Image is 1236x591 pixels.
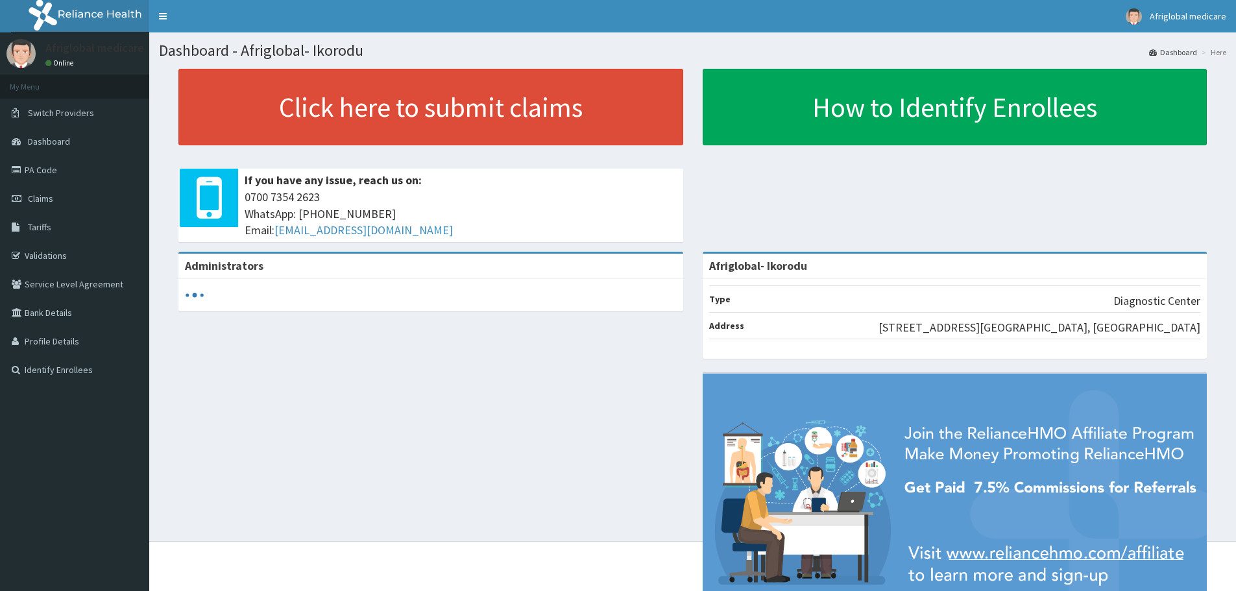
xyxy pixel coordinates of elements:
[28,107,94,119] span: Switch Providers
[185,258,263,273] b: Administrators
[28,136,70,147] span: Dashboard
[703,69,1207,145] a: How to Identify Enrollees
[1113,293,1200,309] p: Diagnostic Center
[245,173,422,187] b: If you have any issue, reach us on:
[45,58,77,67] a: Online
[709,293,731,305] b: Type
[185,285,204,305] svg: audio-loading
[1198,47,1226,58] li: Here
[879,319,1200,336] p: [STREET_ADDRESS][GEOGRAPHIC_DATA], [GEOGRAPHIC_DATA]
[28,193,53,204] span: Claims
[45,42,144,54] p: Afriglobal medicare
[709,320,744,332] b: Address
[1126,8,1142,25] img: User Image
[159,42,1226,59] h1: Dashboard - Afriglobal- Ikorodu
[709,258,807,273] strong: Afriglobal- Ikorodu
[274,223,453,237] a: [EMAIL_ADDRESS][DOMAIN_NAME]
[1150,10,1226,22] span: Afriglobal medicare
[28,221,51,233] span: Tariffs
[6,39,36,68] img: User Image
[178,69,683,145] a: Click here to submit claims
[245,189,677,239] span: 0700 7354 2623 WhatsApp: [PHONE_NUMBER] Email:
[1149,47,1197,58] a: Dashboard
